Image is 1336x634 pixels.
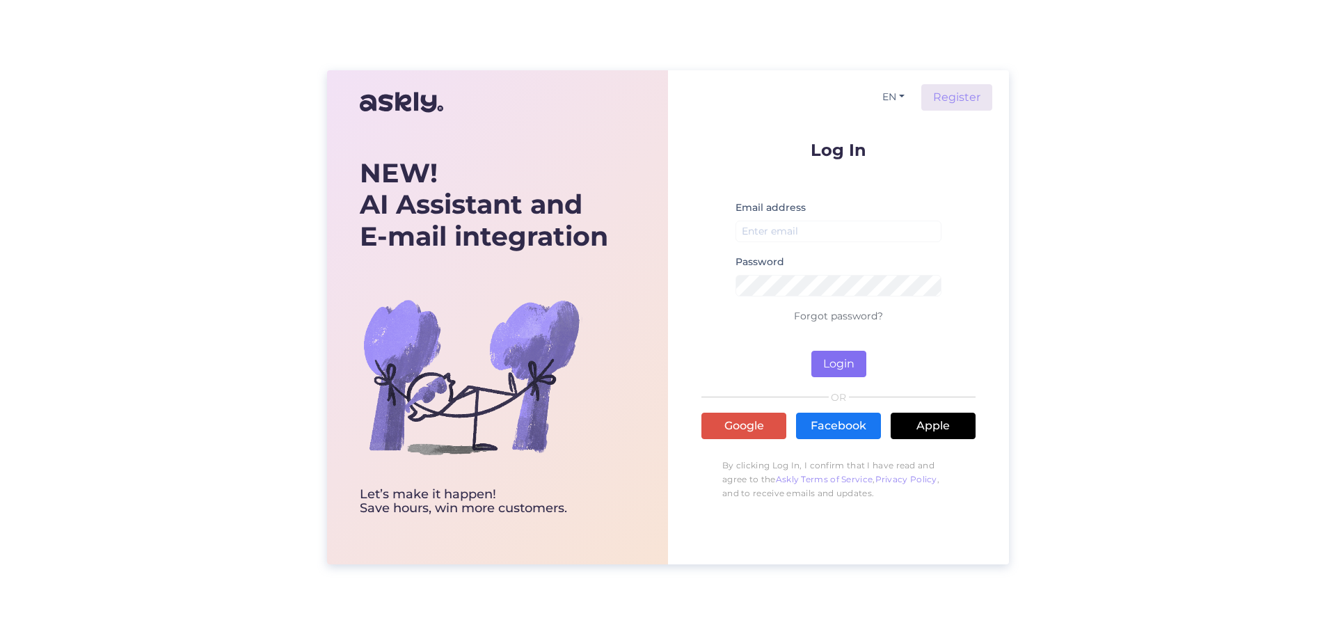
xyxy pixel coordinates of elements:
[735,200,806,215] label: Email address
[877,87,910,107] button: EN
[360,86,443,119] img: Askly
[875,474,937,484] a: Privacy Policy
[360,265,582,488] img: bg-askly
[829,393,849,402] span: OR
[891,413,976,439] a: Apple
[794,310,883,322] a: Forgot password?
[701,413,786,439] a: Google
[735,255,784,269] label: Password
[796,413,881,439] a: Facebook
[921,84,992,111] a: Register
[701,141,976,159] p: Log In
[735,221,941,242] input: Enter email
[701,452,976,507] p: By clicking Log In, I confirm that I have read and agree to the , , and to receive emails and upd...
[360,488,608,516] div: Let’s make it happen! Save hours, win more customers.
[811,351,866,377] button: Login
[360,157,438,189] b: NEW!
[776,474,873,484] a: Askly Terms of Service
[360,157,608,253] div: AI Assistant and E-mail integration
